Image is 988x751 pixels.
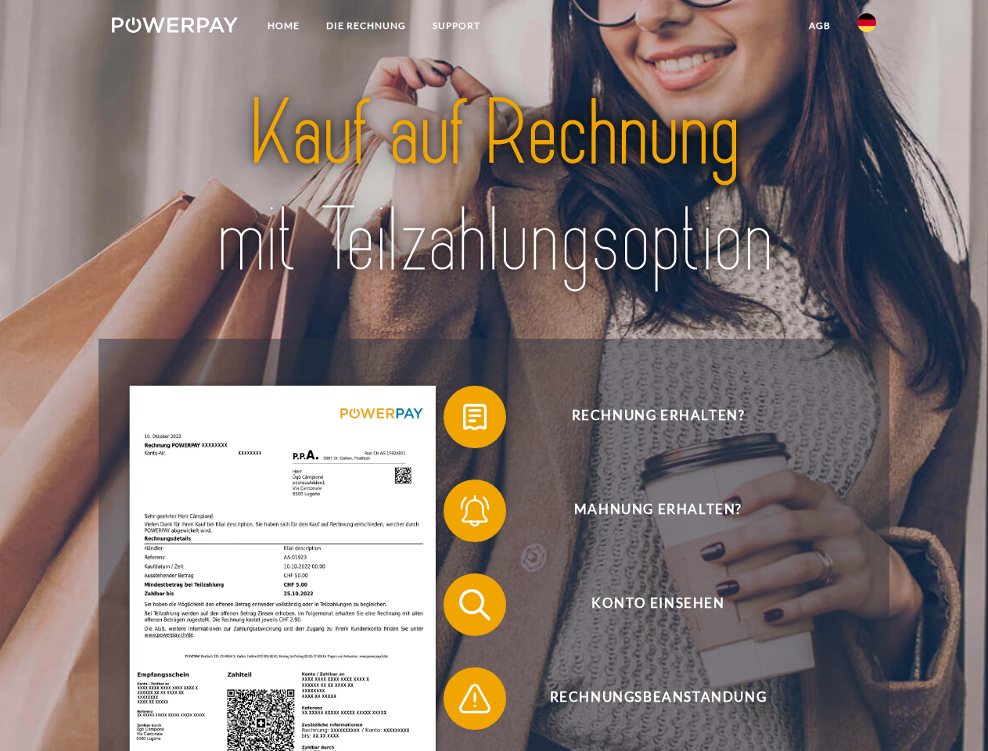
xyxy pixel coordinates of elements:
img: logo-powerpay-white.svg [112,17,238,33]
span: Rechnungsbeanstandung [466,667,850,730]
button: Konto einsehen [444,573,850,636]
img: qb_bell.svg [455,491,494,530]
img: qb_bill.svg [455,397,494,437]
button: Rechnungsbeanstandung [444,667,850,730]
span: Konto einsehen [466,573,850,636]
a: Home [254,12,313,40]
a: agb [796,12,844,40]
span: Mahnung erhalten? [466,480,850,542]
a: DIE RECHNUNG [313,12,419,40]
button: Rechnung erhalten? [444,386,850,448]
span: Rechnung erhalten? [466,386,850,448]
img: de [857,13,876,32]
img: title-powerpay_de.svg [149,75,839,300]
a: SUPPORT [419,12,494,40]
button: Mahnung erhalten? [444,480,850,542]
img: qb_search.svg [455,585,494,624]
img: qb_warning.svg [455,679,494,718]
